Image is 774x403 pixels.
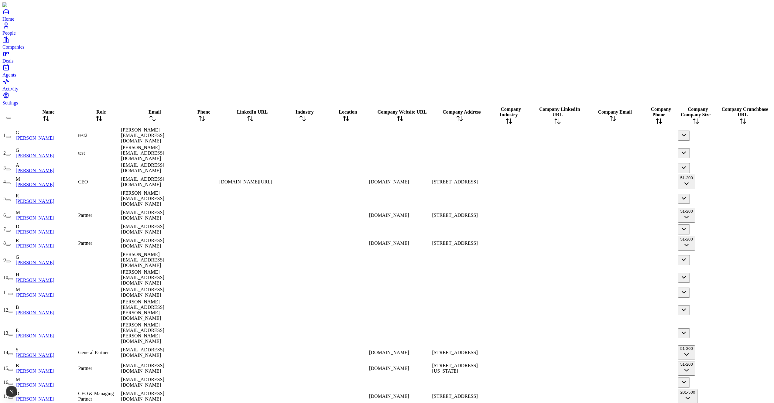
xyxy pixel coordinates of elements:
span: [PERSON_NAME][EMAIL_ADDRESS][DOMAIN_NAME] [121,127,164,143]
span: Settings [2,100,18,105]
span: [EMAIL_ADDRESS][DOMAIN_NAME] [121,238,164,248]
span: Partner [78,241,92,246]
span: [STREET_ADDRESS] [432,350,478,355]
span: Deals [2,58,13,63]
a: [PERSON_NAME] [16,333,54,338]
div: B [16,363,77,368]
span: [STREET_ADDRESS][US_STATE] [432,363,478,374]
span: Home [2,16,14,22]
div: M [16,210,77,215]
span: Companies [2,44,24,50]
span: [DOMAIN_NAME] [369,394,409,399]
span: [STREET_ADDRESS] [432,241,478,246]
span: 1 [3,133,6,138]
span: Partner [78,213,92,218]
a: [PERSON_NAME] [16,382,54,388]
span: [PERSON_NAME][EMAIL_ADDRESS][PERSON_NAME][DOMAIN_NAME] [121,322,164,344]
span: [STREET_ADDRESS] [432,394,478,399]
span: 9 [3,257,6,262]
span: 10 [3,275,8,280]
span: Company Phone [651,107,671,117]
span: Partner [78,366,92,371]
span: [EMAIL_ADDRESS][DOMAIN_NAME] [121,162,164,173]
span: [DOMAIN_NAME] [369,241,409,246]
div: S [16,347,77,353]
div: G [16,130,77,135]
a: [PERSON_NAME] [16,278,54,283]
span: 5 [3,196,6,201]
span: [EMAIL_ADDRESS][DOMAIN_NAME] [121,363,164,374]
span: 13 [3,330,8,336]
span: 16 [3,380,8,385]
a: Agents [2,64,772,77]
div: M [16,176,77,182]
span: 8 [3,241,6,246]
div: M [16,377,77,382]
span: 7 [3,227,6,232]
span: Activity [2,86,18,91]
span: [EMAIL_ADDRESS][DOMAIN_NAME] [121,377,164,388]
span: CEO [78,179,88,184]
a: Settings [2,92,772,105]
span: Company Industry [500,107,521,117]
span: [EMAIL_ADDRESS][DOMAIN_NAME] [121,287,164,298]
a: [PERSON_NAME] [16,153,54,158]
a: [PERSON_NAME] [16,260,54,265]
span: General Partner [78,350,109,355]
span: [EMAIL_ADDRESS][DOMAIN_NAME] [121,210,164,220]
div: D [16,224,77,229]
a: [PERSON_NAME] [16,229,54,234]
span: [PERSON_NAME][EMAIL_ADDRESS][DOMAIN_NAME] [121,252,164,268]
span: [DOMAIN_NAME] [369,213,409,218]
a: [PERSON_NAME] [16,135,54,141]
div: R [16,238,77,243]
a: Activity [2,78,772,91]
span: 17 [3,394,8,399]
span: 14 [3,350,8,355]
div: R [16,193,77,199]
span: [STREET_ADDRESS] [432,179,478,184]
span: [EMAIL_ADDRESS][DOMAIN_NAME] [121,176,164,187]
span: CEO & Managing Partner [78,391,114,401]
span: [DOMAIN_NAME] [369,179,409,184]
span: [EMAIL_ADDRESS][DOMAIN_NAME] [121,224,164,234]
a: [PERSON_NAME] [16,215,54,220]
span: Company Website URL [378,109,427,114]
a: People [2,22,772,36]
div: M [16,287,77,292]
span: Company Address [443,109,481,114]
div: E [16,328,77,333]
a: [PERSON_NAME] [16,368,54,374]
span: [DOMAIN_NAME] [369,350,409,355]
span: 2 [3,150,6,155]
a: [PERSON_NAME] [16,353,54,358]
span: Company Company Size [681,107,711,117]
span: test2 [78,133,87,138]
div: G [16,254,77,260]
span: Name [42,109,54,114]
img: Item Brain Logo [2,2,40,8]
span: [EMAIL_ADDRESS][DOMAIN_NAME] [121,391,164,401]
a: [PERSON_NAME] [16,292,54,298]
span: [STREET_ADDRESS] [432,213,478,218]
span: 12 [3,307,8,312]
a: [PERSON_NAME] [16,396,54,401]
span: Role [96,109,106,114]
a: Companies [2,36,772,50]
span: Company Email [598,109,632,114]
span: [DOMAIN_NAME][URL] [219,179,272,184]
div: G [16,148,77,153]
a: [PERSON_NAME] [16,243,54,248]
span: [PERSON_NAME][EMAIL_ADDRESS][DOMAIN_NAME] [121,269,164,285]
span: [EMAIL_ADDRESS][DOMAIN_NAME] [121,347,164,358]
span: 15 [3,366,8,371]
span: 6 [3,213,6,218]
span: 3 [3,165,6,170]
span: [PERSON_NAME][EMAIL_ADDRESS][PERSON_NAME][DOMAIN_NAME] [121,299,164,321]
span: Company LinkedIn URL [539,107,580,117]
a: [PERSON_NAME] [16,199,54,204]
span: Phone [197,109,211,114]
span: Email [149,109,161,114]
span: 4 [3,179,6,184]
a: Deals [2,50,772,63]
